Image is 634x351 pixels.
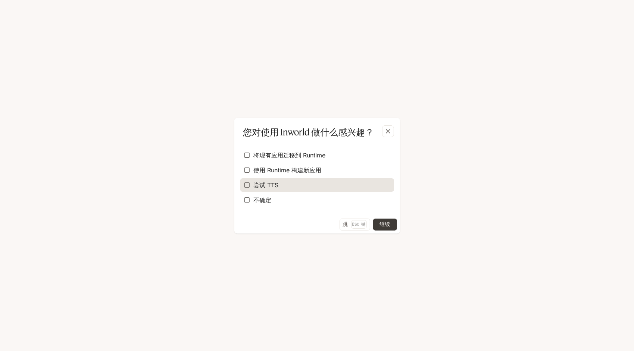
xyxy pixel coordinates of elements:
[340,219,370,231] button: 跳Esc 键
[254,151,326,160] span: 将现有应用迁移到 Runtime
[254,166,322,175] span: 使用 Runtime 构建新应用
[343,220,348,229] font: 跳
[243,125,374,139] p: 您对使用 Inworld 做什么感兴趣？
[351,220,367,228] p: Esc 键
[254,181,279,189] span: 尝试 TTS
[254,195,272,204] span: 不确定
[373,219,397,231] button: 继续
